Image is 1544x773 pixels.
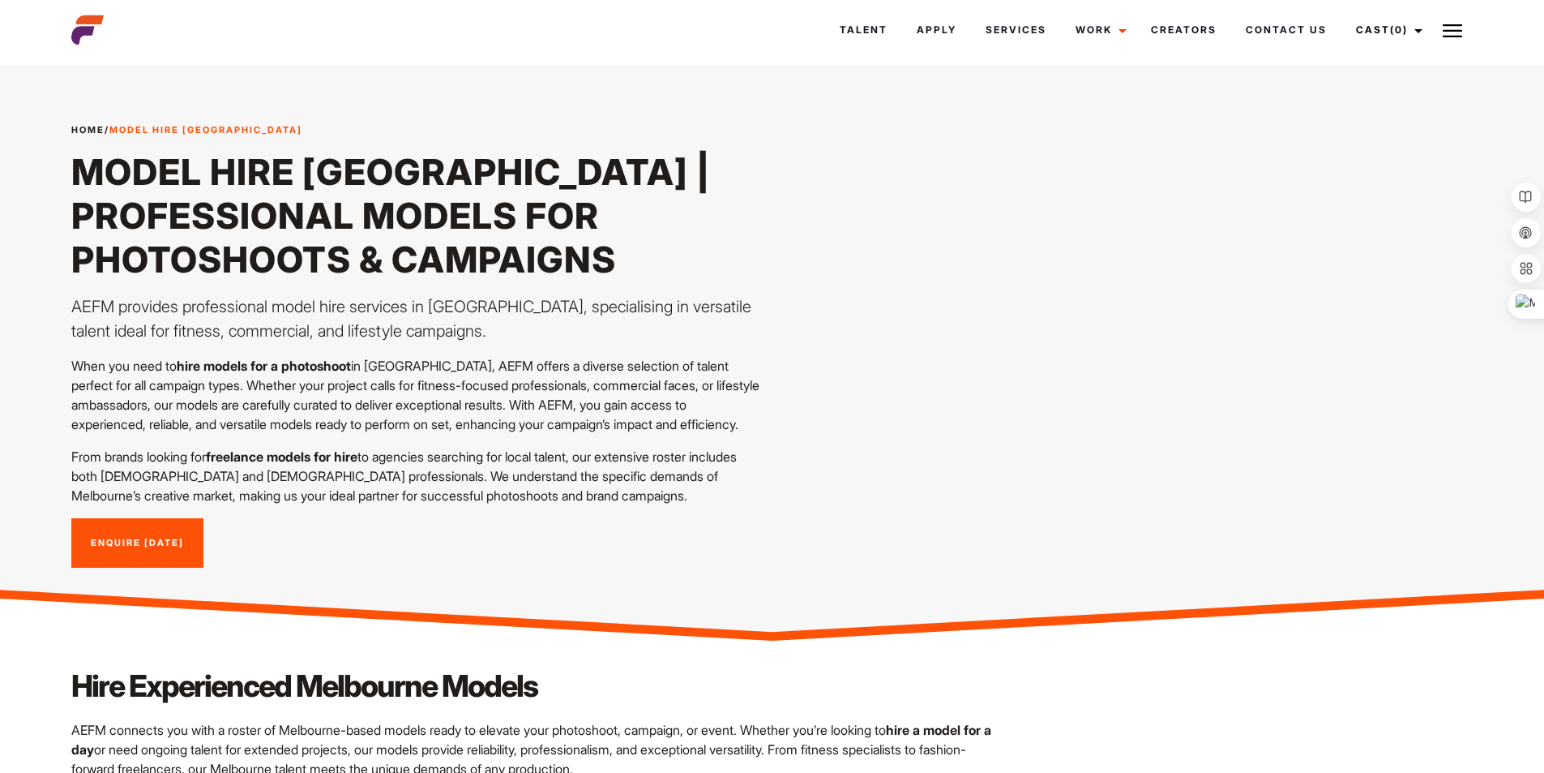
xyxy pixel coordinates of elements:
[71,665,999,707] h2: Hire Experienced Melbourne Models
[71,447,762,505] p: From brands looking for to agencies searching for local talent, our extensive roster includes bot...
[206,449,357,465] strong: freelance models for hire
[71,14,104,46] img: cropped-aefm-brand-fav-22-square.png
[1136,8,1231,52] a: Creators
[1443,21,1462,41] img: Burger icon
[825,8,902,52] a: Talent
[177,358,351,374] strong: hire models for a photoshoot
[71,356,762,434] p: When you need to in [GEOGRAPHIC_DATA], AEFM offers a diverse selection of talent perfect for all ...
[71,150,762,281] h1: Model Hire [GEOGRAPHIC_DATA] | Professional Models for Photoshoots & Campaigns
[1341,8,1432,52] a: Cast(0)
[109,124,302,135] strong: Model Hire [GEOGRAPHIC_DATA]
[71,124,105,135] a: Home
[971,8,1061,52] a: Services
[1390,24,1408,36] span: (0)
[71,294,762,343] p: AEFM provides professional model hire services in [GEOGRAPHIC_DATA], specialising in versatile ta...
[71,123,302,137] span: /
[71,518,203,569] a: Enquire [DATE]
[902,8,971,52] a: Apply
[1231,8,1341,52] a: Contact Us
[1061,8,1136,52] a: Work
